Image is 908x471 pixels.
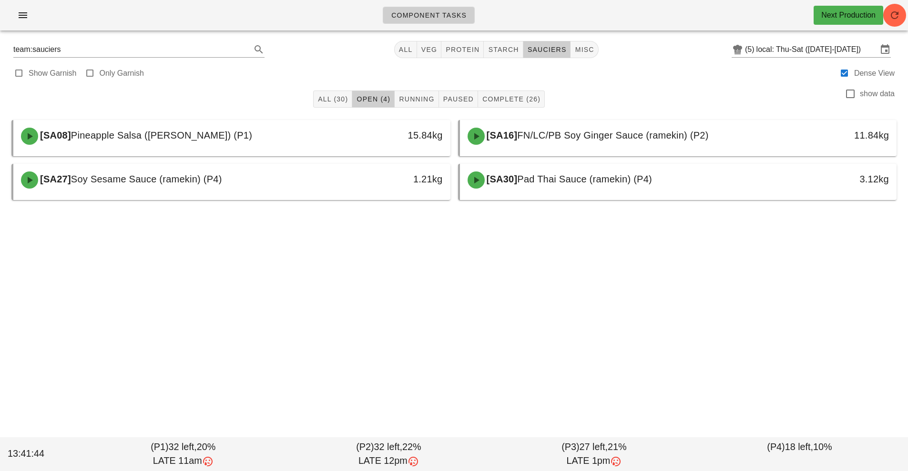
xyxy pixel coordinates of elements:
span: [SA30] [485,174,518,184]
div: 1.21kg [346,171,442,187]
span: protein [445,46,480,53]
label: Show Garnish [29,69,77,78]
button: Running [395,90,439,108]
button: sauciers [523,41,571,58]
span: sauciers [527,46,567,53]
label: show data [860,89,895,99]
button: All (30) [313,90,352,108]
span: All [398,46,413,53]
span: veg [421,46,438,53]
span: Pineapple Salsa ([PERSON_NAME]) (P1) [71,130,252,140]
button: Complete (26) [478,90,545,108]
div: 11.84kg [792,128,889,143]
button: Paused [439,90,478,108]
span: Running [398,95,434,103]
span: starch [488,46,519,53]
button: starch [484,41,523,58]
span: Open (4) [356,95,390,103]
button: All [394,41,417,58]
span: misc [574,46,594,53]
div: 15.84kg [346,128,442,143]
span: Pad Thai Sauce (ramekin) (P4) [517,174,652,184]
span: FN/LC/PB Soy Ginger Sauce (ramekin) (P2) [517,130,708,140]
div: (5) [745,45,756,54]
span: Complete (26) [482,95,541,103]
span: Component Tasks [391,11,467,19]
div: Next Production [821,10,876,21]
button: protein [441,41,484,58]
div: 3.12kg [792,171,889,187]
span: [SA08] [38,130,71,140]
a: Component Tasks [383,7,475,24]
span: Paused [443,95,474,103]
span: All (30) [317,95,348,103]
label: Dense View [854,69,895,78]
label: Only Garnish [100,69,144,78]
span: [SA27] [38,174,71,184]
button: Open (4) [352,90,395,108]
span: [SA16] [485,130,518,140]
span: Soy Sesame Sauce (ramekin) (P4) [71,174,222,184]
button: veg [417,41,442,58]
button: misc [571,41,598,58]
